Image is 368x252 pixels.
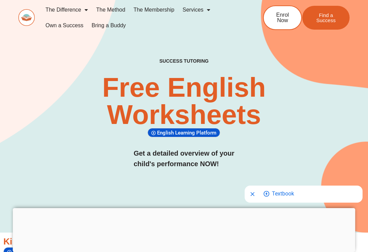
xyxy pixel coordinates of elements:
h3: Get a detailed overview of your child's performance NOW! [134,148,234,169]
a: Find a Success [302,6,350,30]
div: English Learning Platform [148,128,220,137]
h2: Free English Worksheets​ [75,74,293,128]
a: The Difference [42,2,92,18]
nav: Menu [42,2,244,33]
h3: Kinder English Worksheets [3,236,365,248]
span: Find a Success [312,13,339,23]
a: Services [179,2,214,18]
a: Own a Success [42,18,88,33]
span: English Learning Platform [157,130,218,136]
a: The Method [92,2,129,18]
iframe: Advertisement [13,208,355,250]
span: Go to shopping options for Textbook [272,186,294,200]
h4: SUCCESS TUTORING​ [135,58,233,64]
a: The Membership [129,2,179,18]
a: Enrol Now [263,5,302,30]
svg: Close shopping anchor [249,191,256,198]
span: Enrol Now [274,12,291,23]
a: Bring a Buddy [88,18,130,33]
